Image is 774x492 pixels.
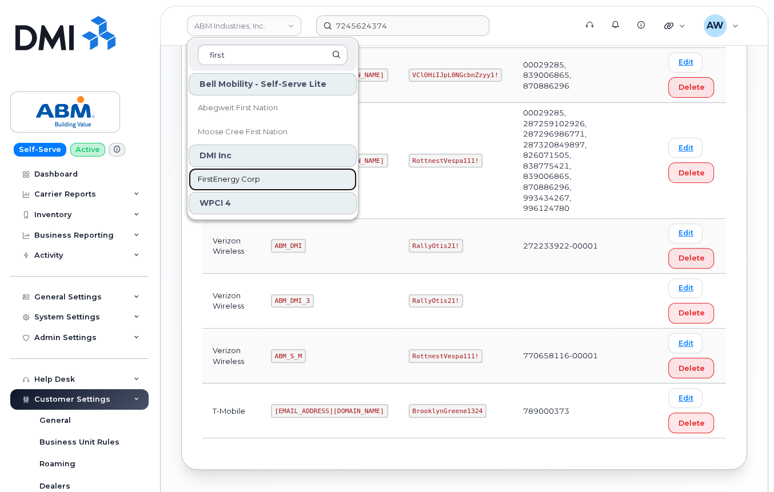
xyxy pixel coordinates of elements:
td: T-Mobile [202,383,261,438]
div: Quicklinks [656,14,693,37]
code: [EMAIL_ADDRESS][DOMAIN_NAME] [271,404,388,418]
span: Moose Cree First Nation [198,126,288,138]
a: Moose Cree First Nation [189,121,357,143]
span: Delete [678,167,704,178]
div: DMI Inc [189,145,357,167]
a: Edit [668,53,703,73]
span: Abegweit First Nation [198,102,278,114]
td: Verizon Wireless [202,274,261,329]
span: Delete [678,253,704,263]
td: Verizon Wireless [202,219,261,274]
a: FirstEnergy Corp [189,168,357,191]
code: RottnestVespa111! [409,154,483,167]
code: ABM_S_M [271,349,306,363]
input: Search [198,45,348,65]
code: BrooklynGreene1324 [409,404,486,418]
button: Delete [668,77,714,98]
td: 00029285, 287259102926, 287296986771, 287320849897, 826071505, 838775421, 839006865, 870886296, 9... [512,103,615,219]
code: RallyOtis21! [409,294,463,308]
span: Delete [678,363,704,374]
span: AW [707,19,724,33]
a: Edit [668,138,703,158]
td: Verizon Wireless [202,329,261,383]
span: Delete [678,307,704,318]
a: ABM Industries, Inc. [187,15,301,36]
button: Delete [668,358,714,378]
a: Abegweit First Nation [189,97,357,119]
button: Delete [668,303,714,323]
a: Edit [668,278,703,298]
code: ABM_DMI [271,239,306,253]
div: Alyssa Wagner [696,14,747,37]
span: Delete [678,82,704,93]
span: FirstEnergy Corp [198,174,260,185]
code: RottnestVespa111! [409,349,483,363]
code: VClOHiIJpL0NGcbnZzyy1! [409,69,502,82]
code: RallyOtis21! [409,239,463,253]
a: Edit [668,223,703,243]
a: Edit [668,388,703,408]
div: WPCI 4 [189,192,357,214]
td: 00029285, 839006865, 870886296 [512,48,615,103]
div: Bell Mobility - Self-Serve Lite [189,73,357,95]
td: 789000373 [512,383,615,438]
button: Delete [668,162,714,183]
span: Delete [678,418,704,429]
button: Delete [668,248,714,269]
td: 770658116-00001 [512,329,615,383]
td: 272233922-00001 [512,219,615,274]
button: Delete [668,413,714,433]
code: ABM_DMI_3 [271,294,314,308]
input: Find something... [316,15,489,36]
a: Edit [668,333,703,353]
